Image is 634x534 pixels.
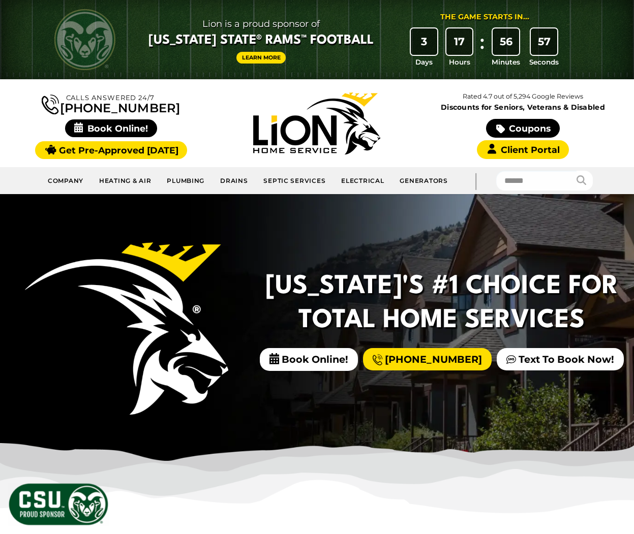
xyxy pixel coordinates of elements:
img: CSU Rams logo [54,9,115,70]
a: Plumbing [159,171,213,190]
span: Book Online! [260,348,358,371]
span: Book Online! [65,119,157,137]
div: 57 [531,28,557,55]
h2: [US_STATE]'s #1 Choice For Total Home Services [263,270,620,338]
div: 56 [493,28,519,55]
span: [US_STATE] State® Rams™ Football [148,32,374,49]
a: Client Portal [477,140,568,159]
div: | [456,167,496,194]
a: [PHONE_NUMBER] [42,92,180,114]
span: Lion is a proud sponsor of [148,16,374,32]
div: : [477,28,487,68]
a: Heating & Air [92,171,159,190]
div: The Game Starts in... [440,12,529,23]
a: Get Pre-Approved [DATE] [35,141,187,159]
img: Lion Home Service [253,92,380,154]
a: Company [40,171,92,190]
div: 3 [411,28,437,55]
div: 17 [446,28,473,55]
span: Hours [449,57,470,67]
a: Text To Book Now! [497,348,624,370]
span: Minutes [492,57,520,67]
a: Coupons [486,119,559,138]
a: Drains [213,171,256,190]
span: Seconds [529,57,559,67]
a: [PHONE_NUMBER] [363,348,492,370]
a: Learn More [236,52,286,64]
span: Discounts for Seniors, Veterans & Disabled [422,104,624,111]
a: Septic Services [256,171,334,190]
a: Generators [392,171,455,190]
img: CSU Sponsor Badge [8,482,109,526]
span: Days [415,57,433,67]
p: Rated 4.7 out of 5,294 Google Reviews [420,91,626,102]
a: Electrical [334,171,392,190]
